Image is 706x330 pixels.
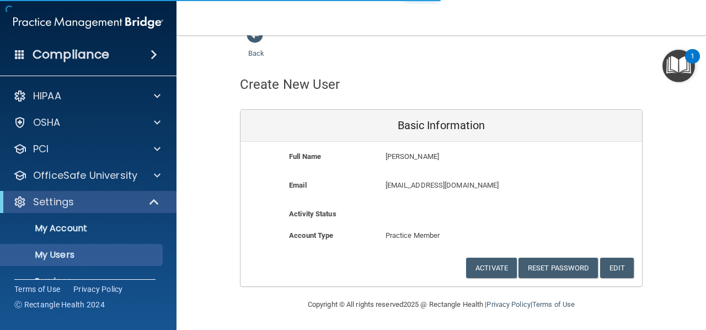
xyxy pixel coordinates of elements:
button: Edit [600,258,634,278]
p: My Account [7,223,158,234]
button: Activate [466,258,517,278]
p: HIPAA [33,89,61,103]
img: PMB logo [13,12,163,34]
b: Full Name [289,152,321,161]
p: My Users [7,249,158,260]
h4: Create New User [240,77,340,92]
button: Reset Password [518,258,598,278]
p: PCI [33,142,49,156]
a: Back [248,36,264,57]
p: [EMAIL_ADDRESS][DOMAIN_NAME] [386,179,561,192]
p: Services [7,276,158,287]
p: OfficeSafe University [33,169,137,182]
a: Privacy Policy [486,300,530,308]
p: [PERSON_NAME] [386,150,561,163]
a: Terms of Use [532,300,575,308]
div: Copyright © All rights reserved 2025 @ Rectangle Health | | [240,287,643,322]
a: OSHA [13,116,161,129]
b: Email [289,181,307,189]
button: Open Resource Center, 1 new notification [662,50,695,82]
a: Privacy Policy [73,284,123,295]
p: Settings [33,195,74,209]
a: Terms of Use [14,284,60,295]
a: HIPAA [13,89,161,103]
div: 1 [691,56,694,71]
span: Ⓒ Rectangle Health 2024 [14,299,105,310]
a: Settings [13,195,160,209]
h4: Compliance [33,47,109,62]
b: Activity Status [289,210,336,218]
a: PCI [13,142,161,156]
b: Account Type [289,231,333,239]
div: Basic Information [240,110,642,142]
p: OSHA [33,116,61,129]
iframe: Drift Widget Chat Controller [651,254,693,296]
a: OfficeSafe University [13,169,161,182]
p: Practice Member [386,229,498,242]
